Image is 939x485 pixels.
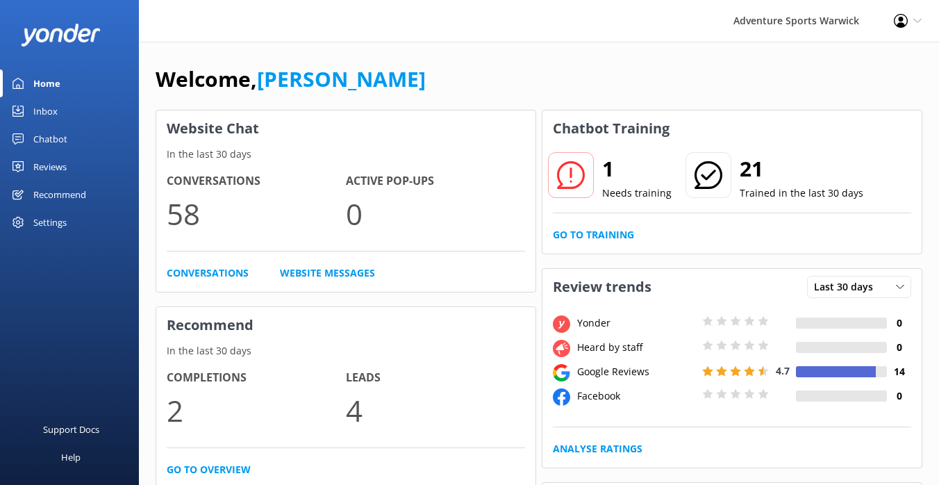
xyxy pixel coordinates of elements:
[602,152,672,186] h2: 1
[887,315,911,331] h4: 0
[574,315,699,331] div: Yonder
[167,387,346,434] p: 2
[553,227,634,243] a: Go to Training
[553,441,642,457] a: Analyse Ratings
[156,147,535,162] p: In the last 30 days
[167,462,251,477] a: Go to overview
[542,110,680,147] h3: Chatbot Training
[740,186,863,201] p: Trained in the last 30 days
[33,208,67,236] div: Settings
[280,265,375,281] a: Website Messages
[33,97,58,125] div: Inbox
[33,125,67,153] div: Chatbot
[346,369,525,387] h4: Leads
[33,181,86,208] div: Recommend
[602,186,672,201] p: Needs training
[776,364,790,377] span: 4.7
[887,340,911,355] h4: 0
[167,369,346,387] h4: Completions
[346,172,525,190] h4: Active Pop-ups
[814,279,881,295] span: Last 30 days
[574,364,699,379] div: Google Reviews
[167,265,249,281] a: Conversations
[167,190,346,237] p: 58
[887,364,911,379] h4: 14
[346,190,525,237] p: 0
[574,340,699,355] div: Heard by staff
[33,153,67,181] div: Reviews
[43,416,99,443] div: Support Docs
[61,443,81,471] div: Help
[167,172,346,190] h4: Conversations
[156,110,535,147] h3: Website Chat
[156,343,535,359] p: In the last 30 days
[156,63,426,96] h1: Welcome,
[887,388,911,404] h4: 0
[542,269,662,305] h3: Review trends
[33,69,60,97] div: Home
[257,65,426,93] a: [PERSON_NAME]
[740,152,863,186] h2: 21
[574,388,699,404] div: Facebook
[21,24,101,47] img: yonder-white-logo.png
[346,387,525,434] p: 4
[156,307,535,343] h3: Recommend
